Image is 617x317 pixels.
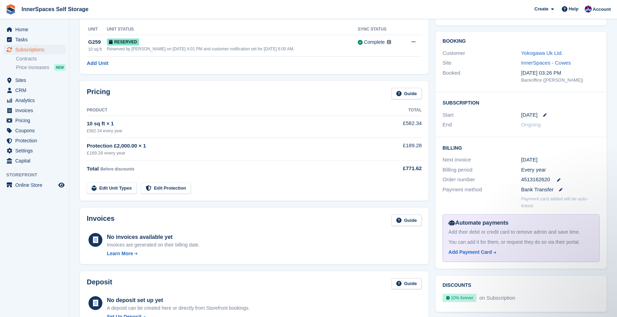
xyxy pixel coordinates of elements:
[448,249,591,256] a: Add Payment Card
[141,183,191,194] a: Edit Protection
[448,249,492,256] div: Add Payment Card
[358,24,402,35] th: Sync Status
[3,75,66,85] a: menu
[87,128,371,134] div: £582.34 every year
[15,146,57,156] span: Settings
[54,64,66,71] div: NEW
[15,136,57,145] span: Protection
[521,195,600,209] p: Payment card added will be auto-linked
[87,150,371,157] div: £189.28 every year
[3,180,66,190] a: menu
[442,166,521,174] div: Billing period
[3,136,66,145] a: menu
[16,56,66,62] a: Contracts
[534,6,548,12] span: Create
[15,85,57,95] span: CRM
[15,180,57,190] span: Online Store
[585,6,592,12] img: Paul Allo
[107,305,250,312] p: A deposit can be created here or directly from Storefront bookings.
[391,278,422,290] a: Guide
[442,99,600,106] h2: Subscription
[100,167,134,172] span: Before discounts
[478,295,515,301] span: on Subscription
[107,233,200,241] div: No invoices available yet
[88,46,107,52] div: 10 sq ft
[16,64,66,71] a: Price increases NEW
[521,176,550,184] span: 4513162620
[391,88,422,99] a: Guide
[442,144,600,151] h2: Billing
[16,64,49,71] span: Price increases
[3,106,66,115] a: menu
[521,77,600,84] div: Backoffice ([PERSON_NAME])
[15,35,57,44] span: Tasks
[521,186,600,194] div: Bank Transfer
[391,215,422,226] a: Guide
[521,166,600,174] div: Every year
[107,39,139,45] span: Reserved
[107,46,358,52] div: Reserved by [PERSON_NAME] on [DATE] 4:01 PM and customer notification set for [DATE] 6:00 AM.
[442,121,521,129] div: End
[3,156,66,166] a: menu
[3,146,66,156] a: menu
[521,60,571,66] a: InnerSpaces - Cowes
[448,228,594,236] div: Add their debit or credit card to remove admin and save time.
[15,126,57,135] span: Coupons
[15,116,57,125] span: Pricing
[107,250,133,257] div: Learn More
[6,4,16,15] img: stora-icon-8386f47178a22dfd0bd8f6a31ec36ba5ce8667c1dd55bd0f319d3a0aa187defe.svg
[57,181,66,189] a: Preview store
[6,172,69,178] span: Storefront
[364,39,385,46] div: Complete
[442,59,521,67] div: Site
[15,75,57,85] span: Sites
[442,111,521,119] div: Start
[371,165,422,173] div: £771.62
[107,296,250,305] div: No deposit set up yet
[19,3,91,15] a: InnerSpaces Self Storage
[521,122,541,127] span: Ongoing
[87,183,137,194] a: Edit Unit Types
[87,24,107,35] th: Unit
[15,95,57,105] span: Analytics
[521,111,538,119] time: 2025-11-03 01:00:00 UTC
[442,283,600,288] h2: Discounts
[15,45,57,55] span: Subscriptions
[3,25,66,34] a: menu
[593,6,611,13] span: Account
[521,50,563,56] a: Yokogawa Uk Ltd.
[87,166,99,172] span: Total
[448,239,594,246] div: You can add it for them, or request they do so via their portal.
[87,120,371,128] div: 10 sq ft × 1
[15,106,57,115] span: Invoices
[569,6,578,12] span: Help
[521,69,600,77] div: [DATE] 03:26 PM
[87,278,112,290] h2: Deposit
[15,25,57,34] span: Home
[3,116,66,125] a: menu
[442,39,600,44] h2: Booking
[442,176,521,184] div: Order number
[387,40,391,44] img: icon-info-grey-7440780725fd019a000dd9b08b2336e03edf1995a4989e88bcd33f0948082b44.svg
[107,24,358,35] th: Unit Status
[3,126,66,135] a: menu
[442,69,521,84] div: Booked
[3,95,66,105] a: menu
[371,138,422,160] td: £189.28
[442,156,521,164] div: Next invoice
[107,241,200,249] div: Invoices are generated on their billing date.
[88,38,107,46] div: G259
[448,219,594,227] div: Automate payments
[3,85,66,95] a: menu
[3,35,66,44] a: menu
[371,116,422,137] td: £582.34
[87,105,371,116] th: Product
[87,59,108,67] a: Add Unit
[87,142,371,150] div: Protection £2,000.00 × 1
[442,294,476,302] div: 10% forever
[87,215,115,226] h2: Invoices
[15,156,57,166] span: Capital
[442,49,521,57] div: Customer
[107,250,200,257] a: Learn More
[371,105,422,116] th: Total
